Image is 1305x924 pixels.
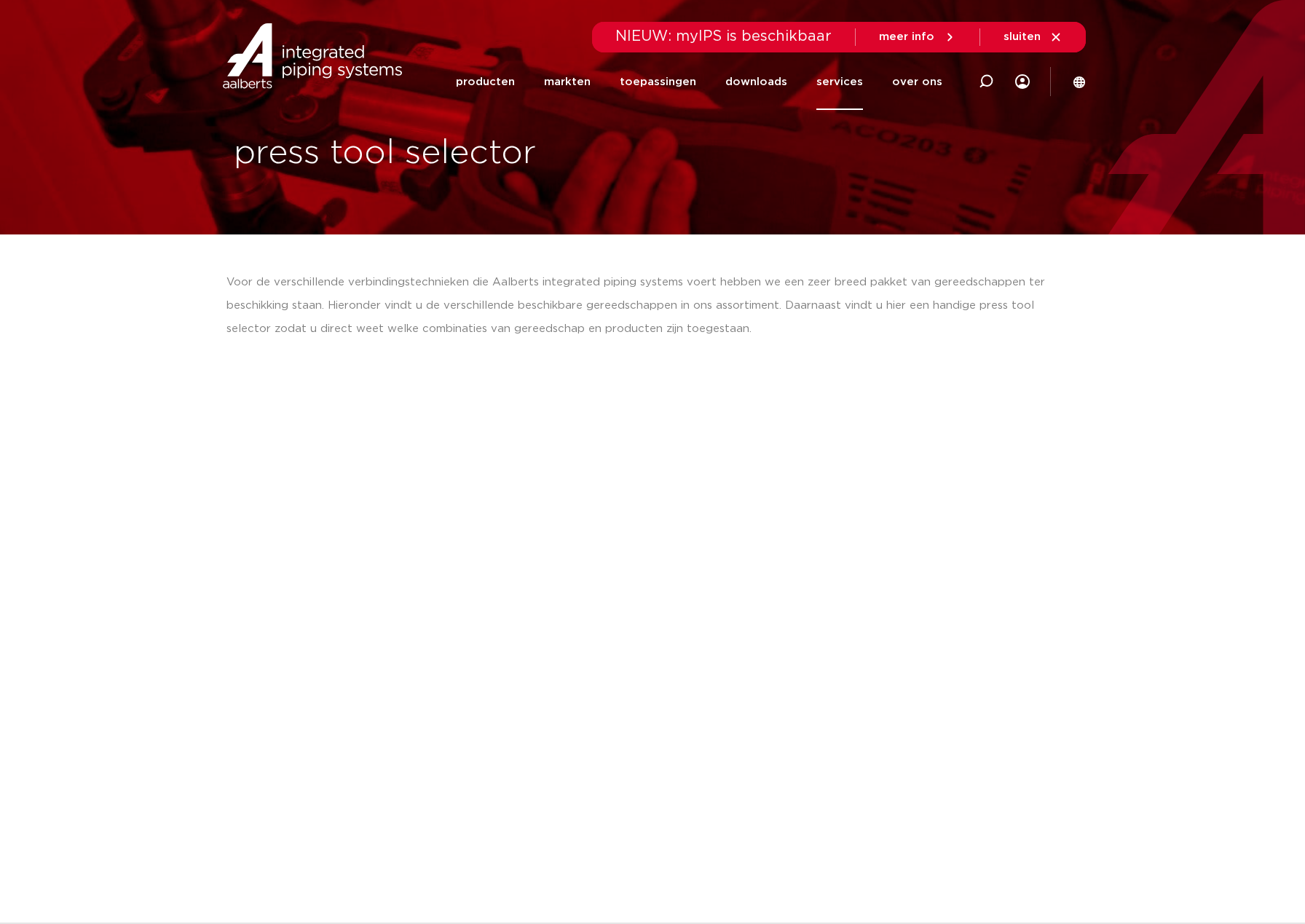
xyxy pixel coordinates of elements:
a: services [816,54,863,110]
a: over ons [892,54,942,110]
span: meer info [879,31,934,42]
span: NIEUW: myIPS is beschikbaar [615,29,832,44]
a: sluiten [1004,31,1062,44]
a: markten [544,54,591,110]
nav: Menu [456,54,942,110]
div: Voor de verschillende verbindingstechnieken die Aalberts integrated piping systems voert hebben w... [226,271,1079,341]
h1: press tool selector [234,130,645,177]
a: toepassingen [620,54,696,110]
a: producten [456,54,515,110]
a: meer info [879,31,956,44]
span: sluiten [1004,31,1041,42]
a: downloads [725,54,787,110]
